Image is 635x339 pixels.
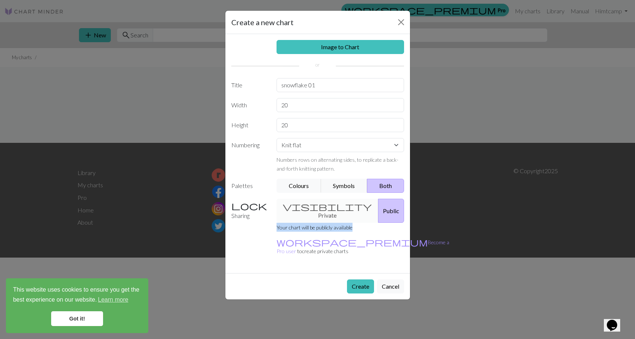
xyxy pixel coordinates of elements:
button: Colours [277,179,321,193]
button: Close [395,16,407,28]
button: Both [367,179,404,193]
label: Numbering [227,138,272,173]
a: Become a Pro user [277,239,449,254]
label: Sharing [227,199,272,223]
iframe: chat widget [604,309,628,332]
label: Palettes [227,179,272,193]
label: Height [227,118,272,132]
small: to create private charts [277,239,449,254]
div: cookieconsent [6,278,148,333]
a: learn more about cookies [97,294,129,305]
a: dismiss cookie message [51,311,103,326]
a: Image to Chart [277,40,404,54]
label: Title [227,78,272,92]
button: Create [347,279,374,293]
small: Numbers rows on alternating sides, to replicate a back-and-forth knitting pattern. [277,157,398,172]
label: Width [227,98,272,112]
small: Your chart will be publicly available [277,224,353,231]
button: Symbols [321,179,368,193]
button: Cancel [377,279,404,293]
h5: Create a new chart [231,17,294,28]
span: workspace_premium [277,237,428,247]
span: This website uses cookies to ensure you get the best experience on our website. [13,285,141,305]
button: Public [378,199,404,223]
